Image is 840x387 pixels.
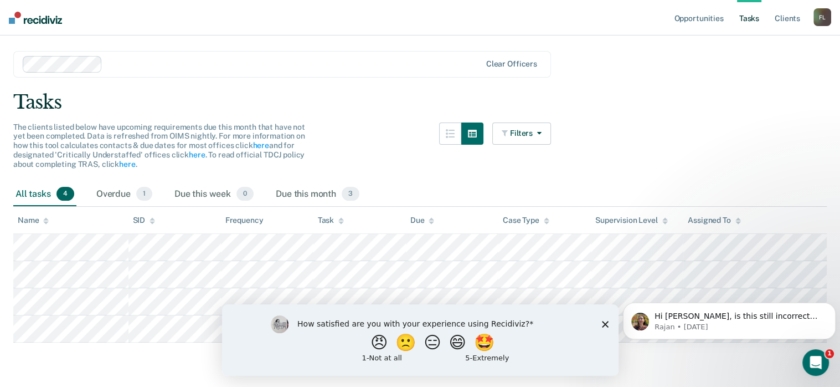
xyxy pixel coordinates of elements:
div: Assigned To [688,216,740,225]
button: FL [813,8,831,26]
a: here [252,141,269,150]
div: Clear officers [486,59,537,69]
span: 1 [825,349,834,358]
div: Due this month3 [274,182,362,207]
div: Name [18,216,49,225]
div: Frequency [225,216,264,225]
img: Recidiviz [9,12,62,24]
div: All tasks4 [13,182,76,207]
div: Tasks [13,91,827,114]
div: Case Type [503,216,549,225]
span: The clients listed below have upcoming requirements due this month that have not yet been complet... [13,123,305,169]
iframe: Survey by Kim from Recidiviz [222,304,619,376]
div: F L [813,8,831,26]
button: Filters [492,123,551,145]
div: SID [133,216,156,225]
a: here [189,150,205,159]
div: Overdue1 [94,182,154,207]
div: Due [410,216,435,225]
span: 4 [56,187,74,201]
iframe: Intercom notifications message [619,279,840,357]
div: Task [318,216,344,225]
div: Due this week0 [172,182,256,207]
iframe: Intercom live chat [802,349,829,376]
span: 1 [136,187,152,201]
span: 3 [342,187,359,201]
span: 0 [236,187,254,201]
a: here [119,160,135,169]
div: Supervision Level [595,216,668,225]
